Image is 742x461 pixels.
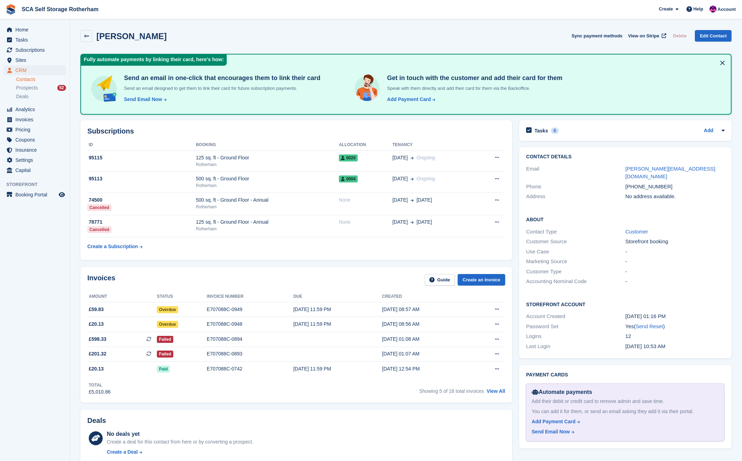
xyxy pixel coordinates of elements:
a: menu [3,125,66,135]
th: Status [157,291,207,302]
span: Overdue [157,306,178,313]
div: 125 sq. ft - Ground Floor - Annual [196,218,339,226]
div: 95115 [87,154,196,161]
div: E707088C-0742 [207,365,293,373]
div: Marketing Source [526,258,625,266]
span: £201.32 [89,350,107,358]
span: Insurance [15,145,57,155]
div: Storefront booking [625,238,725,246]
h2: Subscriptions [87,127,505,135]
h2: Payment cards [526,372,725,378]
a: menu [3,135,66,145]
a: menu [3,45,66,55]
div: Rotherham [196,161,339,168]
h2: About [526,216,725,223]
img: send-email-b5881ef4c8f827a638e46e229e590028c7e36e3a6c99d2365469aff88783de13.svg [89,74,118,103]
a: Preview store [58,190,66,199]
a: menu [3,105,66,114]
h2: [PERSON_NAME] [96,31,167,41]
span: Analytics [15,105,57,114]
div: Account Created [526,312,625,320]
span: Storefront [6,181,70,188]
a: Contacts [16,76,66,83]
span: Showing 5 of 18 total invoices [419,388,484,394]
span: Failed [157,336,173,343]
a: Add Payment Card [532,418,716,425]
span: [DATE] [392,175,408,182]
div: E707088C-0949 [207,306,293,313]
span: View on Stripe [628,33,659,39]
span: [DATE] [416,218,432,226]
div: No address available. [625,193,725,201]
span: £20.13 [89,320,104,328]
h4: Get in touch with the customer and add their card for them [384,74,562,82]
th: Booking [196,139,339,151]
span: [DATE] [392,196,408,204]
a: menu [3,65,66,75]
div: Contact Type [526,228,625,236]
span: Account [718,6,736,13]
div: [DATE] 12:54 PM [382,365,471,373]
span: £598.33 [89,336,107,343]
div: Fully automate payments by linking their card, here's how: [81,55,227,66]
time: 2025-08-12 09:53:39 UTC [625,343,665,349]
div: [PHONE_NUMBER] [625,183,725,191]
div: 500 sq. ft - Ground Floor [196,175,339,182]
div: [DATE] 11:59 PM [293,320,382,328]
div: Cancelled [87,204,111,211]
div: 0 [551,128,559,134]
div: [DATE] 01:16 PM [625,312,725,320]
h2: Tasks [534,128,548,134]
h2: Deals [87,417,106,425]
div: None [339,218,392,226]
div: Customer Type [526,268,625,276]
span: Home [15,25,57,35]
div: 500 sq. ft - Ground Floor - Annual [196,196,339,204]
img: stora-icon-8386f47178a22dfd0bd8f6a31ec36ba5ce8667c1dd55bd0f319d3a0aa187defe.svg [6,4,16,15]
a: Create an Invoice [458,274,505,286]
a: menu [3,190,66,200]
div: £5,010.86 [89,388,110,396]
a: menu [3,165,66,175]
img: get-in-touch-e3e95b6451f4e49772a6039d3abdde126589d6f45a760754adfa51be33bf0f70.svg [353,74,381,103]
a: menu [3,25,66,35]
a: menu [3,115,66,124]
div: Password Set [526,323,625,331]
span: 0004 [339,175,358,182]
div: [DATE] 08:57 AM [382,306,471,313]
div: Last Login [526,343,625,351]
a: View All [487,388,505,394]
a: Add [704,127,713,135]
div: Accounting Nominal Code [526,278,625,286]
button: Delete [670,30,689,42]
span: Booking Portal [15,190,57,200]
a: Edit Contact [695,30,732,42]
div: Total [89,382,110,388]
div: You can add it for them, or send an email asking they add it via their portal. [532,408,719,415]
th: Created [382,291,471,302]
span: Tasks [15,35,57,45]
a: menu [3,145,66,155]
div: Rotherham [196,182,339,189]
span: CRM [15,65,57,75]
div: 125 sq. ft - Ground Floor [196,154,339,161]
span: Deals [16,93,29,100]
span: Ongoing [416,155,435,160]
span: [DATE] [392,154,408,161]
span: Invoices [15,115,57,124]
button: Sync payment methods [572,30,623,42]
span: £59.83 [89,306,104,313]
div: Customer Source [526,238,625,246]
h2: Invoices [87,274,115,286]
div: No deals yet [107,430,253,438]
div: [DATE] 08:56 AM [382,320,471,328]
img: Sam Chapman [710,6,716,13]
div: Create a Deal [107,448,138,456]
h4: Send an email in one-click that encourages them to link their card [121,74,320,82]
div: 74500 [87,196,196,204]
div: Send Email Now [124,96,162,103]
th: Invoice number [207,291,293,302]
div: 12 [625,332,725,340]
p: Send an email designed to get them to link their card for future subscription payments. [121,85,320,92]
div: Email [526,165,625,181]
